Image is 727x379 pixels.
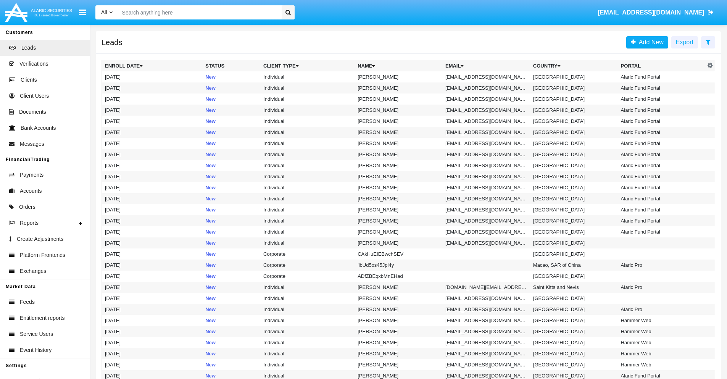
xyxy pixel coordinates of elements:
[442,171,530,182] td: [EMAIL_ADDRESS][DOMAIN_NAME]
[442,282,530,293] td: [DOMAIN_NAME][EMAIL_ADDRESS][DOMAIN_NAME]
[618,260,706,271] td: Alaric Pro
[102,215,203,226] td: [DATE]
[20,171,44,179] span: Payments
[530,337,618,348] td: [GEOGRAPHIC_DATA]
[202,226,260,237] td: New
[21,76,37,84] span: Clients
[95,8,118,16] a: All
[671,36,698,48] button: Export
[260,293,355,304] td: Individual
[19,203,35,211] span: Orders
[202,116,260,127] td: New
[618,116,706,127] td: Alaric Fund Portal
[102,193,203,204] td: [DATE]
[202,94,260,105] td: New
[442,304,530,315] td: [EMAIL_ADDRESS][DOMAIN_NAME]
[530,105,618,116] td: [GEOGRAPHIC_DATA]
[530,260,618,271] td: Macao, SAR of China
[260,71,355,82] td: Individual
[442,215,530,226] td: [EMAIL_ADDRESS][DOMAIN_NAME]
[618,348,706,359] td: Hammer Web
[260,138,355,149] td: Individual
[530,248,618,260] td: [GEOGRAPHIC_DATA]
[355,315,442,326] td: [PERSON_NAME]
[102,226,203,237] td: [DATE]
[21,44,36,52] span: Leads
[260,60,355,72] th: Client Type
[202,182,260,193] td: New
[530,82,618,94] td: [GEOGRAPHIC_DATA]
[442,237,530,248] td: [EMAIL_ADDRESS][DOMAIN_NAME]
[355,149,442,160] td: [PERSON_NAME]
[102,149,203,160] td: [DATE]
[202,82,260,94] td: New
[530,348,618,359] td: [GEOGRAPHIC_DATA]
[102,82,203,94] td: [DATE]
[202,215,260,226] td: New
[102,304,203,315] td: [DATE]
[260,94,355,105] td: Individual
[355,282,442,293] td: [PERSON_NAME]
[102,248,203,260] td: [DATE]
[442,315,530,326] td: [EMAIL_ADDRESS][DOMAIN_NAME]
[355,304,442,315] td: [PERSON_NAME]
[102,315,203,326] td: [DATE]
[260,271,355,282] td: Corporate
[260,171,355,182] td: Individual
[530,315,618,326] td: [GEOGRAPHIC_DATA]
[355,71,442,82] td: [PERSON_NAME]
[355,215,442,226] td: [PERSON_NAME]
[202,337,260,348] td: New
[202,271,260,282] td: New
[618,315,706,326] td: Hammer Web
[618,94,706,105] td: Alaric Fund Portal
[102,359,203,370] td: [DATE]
[20,92,49,100] span: Client Users
[260,193,355,204] td: Individual
[260,215,355,226] td: Individual
[202,105,260,116] td: New
[355,182,442,193] td: [PERSON_NAME]
[618,160,706,171] td: Alaric Fund Portal
[260,337,355,348] td: Individual
[442,82,530,94] td: [EMAIL_ADDRESS][DOMAIN_NAME]
[260,160,355,171] td: Individual
[355,94,442,105] td: [PERSON_NAME]
[202,127,260,138] td: New
[355,260,442,271] td: 'ibUd5os45Jpl4y
[530,127,618,138] td: [GEOGRAPHIC_DATA]
[618,182,706,193] td: Alaric Fund Portal
[20,140,44,148] span: Messages
[355,127,442,138] td: [PERSON_NAME]
[442,182,530,193] td: [EMAIL_ADDRESS][DOMAIN_NAME]
[355,138,442,149] td: [PERSON_NAME]
[618,359,706,370] td: Hammer Web
[355,248,442,260] td: CAkHuEIEBwchSEV
[260,248,355,260] td: Corporate
[260,116,355,127] td: Individual
[260,105,355,116] td: Individual
[202,149,260,160] td: New
[676,39,693,45] span: Export
[355,60,442,72] th: Name
[20,267,46,275] span: Exchanges
[618,149,706,160] td: Alaric Fund Portal
[636,39,664,45] span: Add New
[202,326,260,337] td: New
[19,60,48,68] span: Verifications
[618,60,706,72] th: Portal
[530,237,618,248] td: [GEOGRAPHIC_DATA]
[442,71,530,82] td: [EMAIL_ADDRESS][DOMAIN_NAME]
[530,149,618,160] td: [GEOGRAPHIC_DATA]
[355,293,442,304] td: [PERSON_NAME]
[442,226,530,237] td: [EMAIL_ADDRESS][DOMAIN_NAME]
[202,248,260,260] td: New
[202,348,260,359] td: New
[442,193,530,204] td: [EMAIL_ADDRESS][DOMAIN_NAME]
[202,304,260,315] td: New
[355,82,442,94] td: [PERSON_NAME]
[202,138,260,149] td: New
[102,237,203,248] td: [DATE]
[20,251,65,259] span: Platform Frontends
[102,271,203,282] td: [DATE]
